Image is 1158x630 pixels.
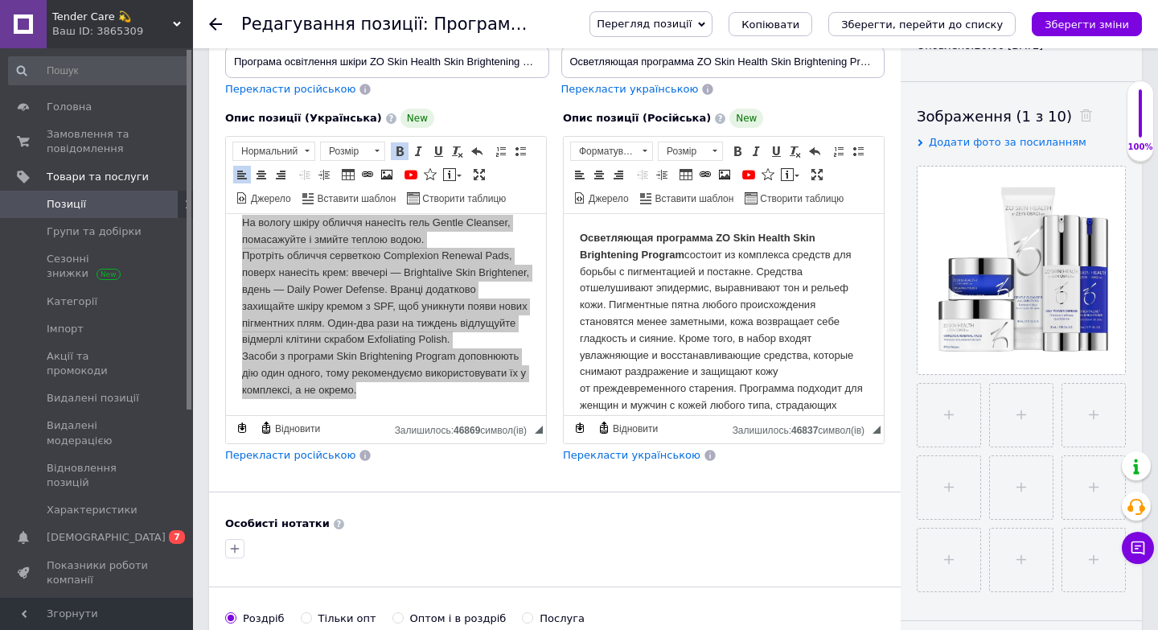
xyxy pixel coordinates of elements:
a: Розмір [320,142,385,161]
span: Позиції [47,197,86,212]
div: Ваш ID: 3865309 [52,24,193,39]
span: Додати фото за посиланням [929,136,1086,148]
a: Таблиця [339,166,357,183]
a: Додати відео з YouTube [402,166,420,183]
span: Опис позиції (Російська) [563,112,711,124]
span: Сезонні знижки [47,252,149,281]
a: Збільшити відступ [315,166,333,183]
a: Повернути (⌘+Z) [806,142,823,160]
strong: Осветляющая программа ZO Skin Health Skin Brightening Program [16,18,252,47]
span: Відновити [610,422,658,436]
b: Особисті нотатки [225,517,330,529]
span: 46837 [791,425,818,436]
span: Потягніть для зміни розмірів [873,426,881,434]
span: Видалені модерацією [47,418,149,447]
a: Джерело [233,189,294,207]
a: По лівому краю [571,166,589,183]
a: Зробити резервну копію зараз [233,419,251,437]
input: Наприклад, H&M жіноча сукня зелена 38 розмір вечірня максі з блискітками [225,46,549,78]
span: Головна [47,100,92,114]
a: По центру [253,166,270,183]
p: состоит из комплекса средств для борьбы с пигментацией и постакне. Средства отшелушивают эпидерми... [16,16,304,217]
span: Перекласти російською [225,449,355,461]
span: Перегляд позиції [597,18,692,30]
span: Tender Care 💫 [52,10,173,24]
div: Роздріб [243,611,285,626]
a: Підкреслений (⌘+U) [429,142,447,160]
h1: Редагування позиції: Програма освітлення шкіри ZO Skin Health Skin Brightening Program [241,14,1035,34]
span: Замовлення та повідомлення [47,127,149,156]
span: 7 [169,530,185,544]
span: Відновлення позицій [47,461,149,490]
span: Розмір [321,142,369,160]
div: Тільки опт [318,611,376,626]
a: Повернути (⌘+Z) [468,142,486,160]
span: Категорії [47,294,97,309]
a: Вставити іконку [759,166,777,183]
a: По лівому краю [233,166,251,183]
a: Видалити форматування [786,142,804,160]
div: Послуга [540,611,585,626]
span: Групи та добірки [47,224,142,239]
a: Вставити/видалити маркований список [849,142,867,160]
span: Товари та послуги [47,170,149,184]
div: 100% [1127,142,1153,153]
a: Джерело [571,189,631,207]
a: Зменшити відступ [296,166,314,183]
iframe: Редактор, 01C233DC-7327-4EF7-9686-B6504ECC29C4 [564,214,884,415]
a: Вставити шаблон [638,189,737,207]
span: Вставити шаблон [315,192,396,206]
div: Повернутися назад [209,18,222,31]
i: Зберегти зміни [1045,19,1129,31]
span: Видалені позиції [47,391,139,406]
a: Створити таблицю [742,189,846,207]
span: Вставити шаблон [653,192,734,206]
a: Жирний (⌘+B) [391,142,409,160]
span: New [400,109,434,128]
input: Пошук [8,56,190,85]
div: Оптом і в роздріб [410,611,507,626]
a: Вставити/Редагувати посилання (⌘+L) [696,166,714,183]
a: Курсив (⌘+I) [410,142,428,160]
a: Нормальний [232,142,315,161]
a: Розмір [658,142,723,161]
span: Форматування [571,142,637,160]
a: Зробити резервну копію зараз [571,419,589,437]
a: Максимізувати [470,166,488,183]
a: Жирний (⌘+B) [729,142,746,160]
a: Вставити шаблон [300,189,399,207]
a: Вставити повідомлення [778,166,802,183]
a: Вставити/видалити нумерований список [492,142,510,160]
span: Характеристики [47,503,138,517]
span: Перекласти українською [561,83,699,95]
a: Зображення [378,166,396,183]
a: Вставити/видалити маркований список [511,142,529,160]
a: По правому краю [272,166,289,183]
div: 100% Якість заповнення [1127,80,1154,162]
a: Форматування [570,142,653,161]
span: Копіювати [741,19,799,31]
span: Створити таблицю [758,192,844,206]
a: Додати відео з YouTube [740,166,758,183]
div: Зображення (1 з 10) [917,106,1126,126]
a: Створити таблицю [404,189,508,207]
span: [DEMOGRAPHIC_DATA] [47,530,166,545]
iframe: Редактор, 9C0010B6-742F-4A35-8E4E-3A7FA1A77E5F [226,214,546,415]
a: Відновити [257,419,322,437]
a: Зменшити відступ [634,166,651,183]
span: Перекласти українською [563,449,700,461]
button: Зберегти, перейти до списку [828,12,1016,36]
span: Розмір [659,142,707,160]
a: Зображення [716,166,733,183]
i: Зберегти, перейти до списку [841,19,1003,31]
input: Наприклад, H&M жіноча сукня зелена 38 розмір вечірня максі з блискітками [561,46,885,78]
a: Вставити повідомлення [441,166,464,183]
span: Джерело [248,192,291,206]
a: Таблиця [677,166,695,183]
a: Відновити [595,419,660,437]
a: Видалити форматування [449,142,466,160]
button: Зберегти зміни [1032,12,1142,36]
span: Опис позиції (Українська) [225,112,382,124]
span: Джерело [586,192,629,206]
